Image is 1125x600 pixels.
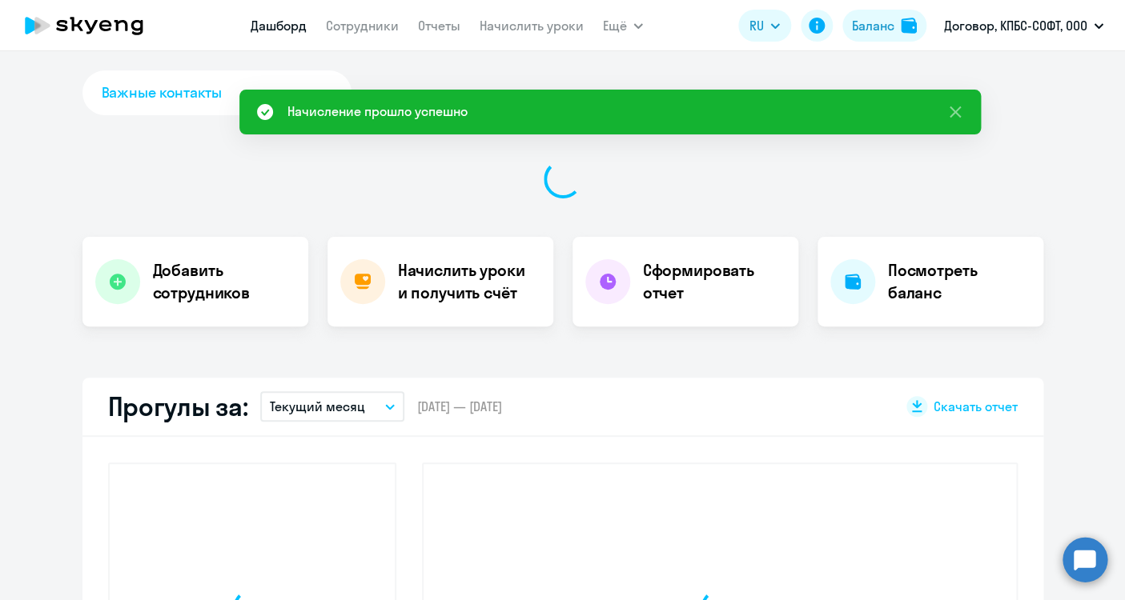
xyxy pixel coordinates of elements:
button: Балансbalance [842,10,926,42]
h2: Прогулы за: [108,390,248,422]
a: Отчеты [418,18,460,34]
p: Договор, КПБС-СОФТ, ООО [944,16,1087,35]
a: Сотрудники [326,18,399,34]
div: Начисление прошло успешно [287,102,468,121]
p: Текущий месяц [270,397,365,416]
span: [DATE] — [DATE] [417,398,502,415]
img: balance [901,18,917,34]
button: Ещё [603,10,643,42]
button: Текущий месяц [260,391,404,422]
span: Ещё [603,16,627,35]
span: Важные контакты [102,82,222,103]
button: Договор, КПБС-СОФТ, ООО [936,6,1111,45]
a: Дашборд [251,18,307,34]
button: RU [738,10,791,42]
span: Скачать отчет [934,398,1018,415]
span: RU [749,16,764,35]
h4: Добавить сотрудников [153,259,295,304]
h4: Посмотреть баланс [888,259,1031,304]
h4: Начислить уроки и получить счёт [398,259,537,304]
h4: Сформировать отчет [643,259,785,304]
button: Важные контакты [82,70,352,115]
a: Начислить уроки [480,18,584,34]
div: Баланс [852,16,894,35]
